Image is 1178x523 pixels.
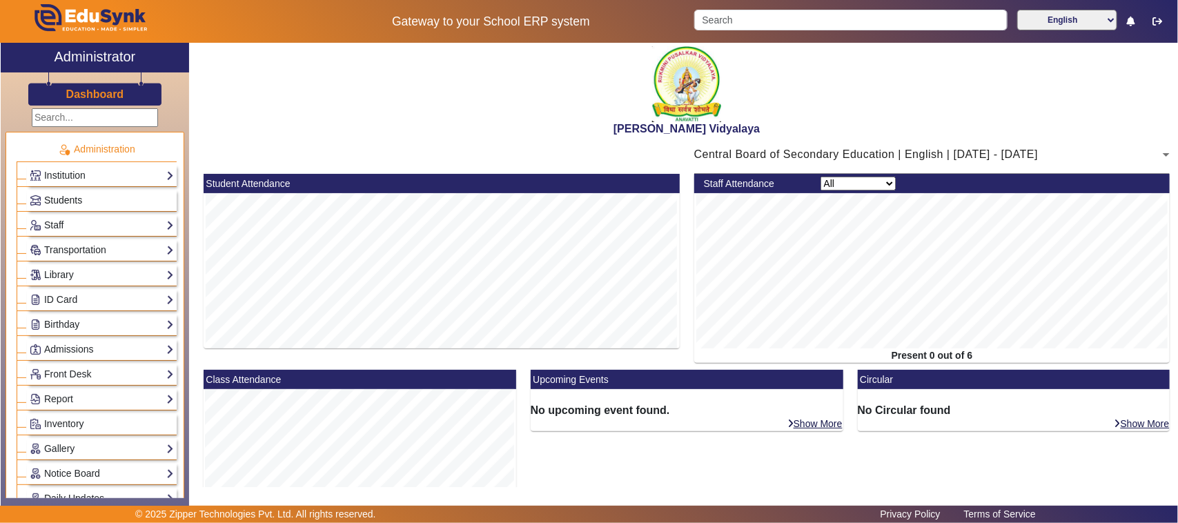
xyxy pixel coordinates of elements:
[694,148,1039,160] span: Central Board of Secondary Education | English | [DATE] - [DATE]
[1,43,189,72] a: Administrator
[17,142,177,157] p: Administration
[204,174,680,193] mat-card-header: Student Attendance
[1114,417,1170,430] a: Show More
[694,348,1170,363] div: Present 0 out of 6
[204,370,516,389] mat-card-header: Class Attendance
[44,418,84,429] span: Inventory
[787,417,843,430] a: Show More
[858,370,1170,389] mat-card-header: Circular
[66,87,125,101] a: Dashboard
[30,416,174,432] a: Inventory
[135,507,376,522] p: © 2025 Zipper Technologies Pvt. Ltd. All rights reserved.
[30,193,174,208] a: Students
[30,195,41,206] img: Students.png
[54,48,135,65] h2: Administrator
[696,177,813,191] div: Staff Attendance
[652,46,721,122] img: 1f9ccde3-ca7c-4581-b515-4fcda2067381
[44,195,82,206] span: Students
[531,370,843,389] mat-card-header: Upcoming Events
[66,88,124,101] h3: Dashboard
[196,122,1177,135] h2: [PERSON_NAME] Vidyalaya
[858,404,1170,417] h6: No Circular found
[302,14,680,29] h5: Gateway to your School ERP system
[30,419,41,429] img: Inventory.png
[531,404,843,417] h6: No upcoming event found.
[32,108,158,127] input: Search...
[58,144,70,156] img: Administration.png
[694,10,1007,30] input: Search
[874,505,948,523] a: Privacy Policy
[957,505,1043,523] a: Terms of Service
